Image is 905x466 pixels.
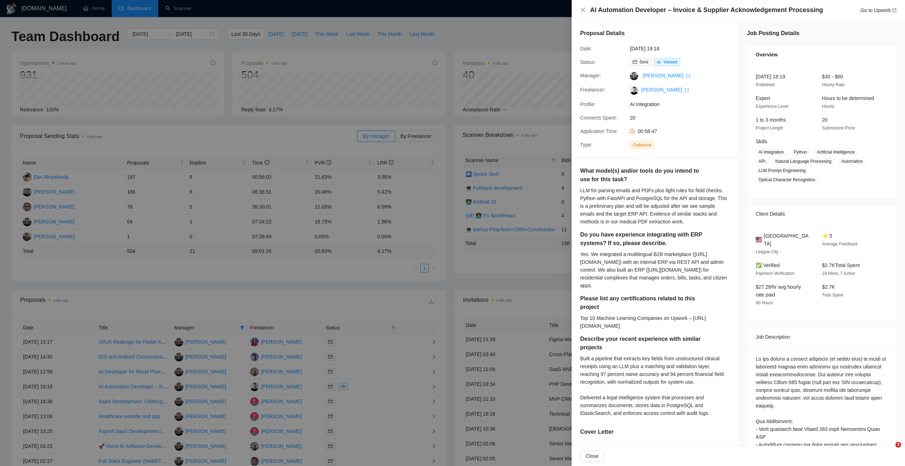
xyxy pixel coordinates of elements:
span: Hourly Rate [822,82,844,87]
span: Project Length [756,126,783,131]
span: 20 [822,117,828,123]
span: Type: [580,142,592,148]
span: Artificial Intelligence [814,148,857,156]
span: Application Time: [580,128,618,134]
span: $27.28/hr avg hourly rate paid [756,284,801,298]
span: Profile: [580,101,596,107]
a: Go to Upworkexport [860,7,896,13]
iframe: Intercom live chat [881,442,898,459]
span: Python [791,148,810,156]
h5: What model(s) and/or tools do you intend to use for this task? [580,167,707,184]
span: mail [633,60,637,64]
span: ⭐ 5 [822,233,832,239]
span: Submission Price [822,126,855,131]
span: $2.7K [822,284,835,290]
span: League City - [756,249,781,254]
span: ✅ Verified [756,262,780,268]
span: Date: [580,46,592,51]
span: Outbound [630,141,654,149]
span: Natural Language Processing [772,157,834,165]
span: Freelancer: [580,87,605,93]
h5: Describe your recent experience with similar projects [580,335,707,352]
h5: Proposal Details [580,29,624,38]
h4: AI Automation Developer – Invoice & Supplier Acknowledgement Processing [590,6,823,15]
span: $30 - $60 [822,74,843,79]
span: [DATE] 18:19 [756,74,785,79]
span: eye [657,60,661,64]
span: 1 to 3 months [756,117,786,123]
a: [PERSON_NAME] export [641,87,689,93]
span: Hourly [822,104,834,109]
span: Sent [639,60,648,65]
span: Experience Level [756,104,788,109]
span: close [580,7,586,13]
span: Payment Verification [756,271,794,276]
span: export [686,74,690,78]
h5: Do you have experience integrating with ERP systems? If so, please describe. [580,231,707,248]
span: 20 [630,114,736,122]
span: API [756,157,768,165]
span: Optical Character Recognition [756,176,818,184]
span: 00:58:47 [638,128,657,134]
button: Close [580,450,604,462]
span: Overview [756,51,778,59]
div: Job Description [756,327,888,346]
span: Status: [580,59,596,65]
h5: Please list any certifications related to this project [580,294,707,311]
span: [DATE] 19:18 [630,45,736,52]
span: Connects Spent: [580,115,617,121]
span: $2.7K Total Spent [822,262,860,268]
span: Manager: [580,73,601,78]
span: 90 Hours [756,300,773,305]
span: Hours to be determined [822,95,874,101]
span: [GEOGRAPHIC_DATA] [764,232,811,248]
span: AI Integration [630,100,736,108]
span: Total Spent [822,293,843,298]
span: Expert [756,95,770,101]
span: LLM Prompt Engineering [756,167,809,174]
h5: Job Posting Details [747,29,799,38]
span: export [892,8,896,12]
span: 18 Hires, 7 Active [822,271,855,276]
span: AI Integration [756,148,787,156]
div: Built a pipeline that extracts key fields from unstructured clinical receipts using an LLM plus a... [580,355,729,417]
button: Close [580,7,586,13]
span: 3 [895,442,901,448]
h5: Cover Letter [580,428,613,436]
img: c1u0fKDEYSY2KGI8rQDBZvfXZfN206mc8cxei5XHRq3nxkwO_CxYiHra_Es4BENOwZ [630,86,638,95]
div: Client Details [756,204,888,223]
span: export [685,88,689,92]
img: 🇺🇸 [756,236,762,244]
span: clock-circle [630,129,635,134]
span: Close [586,452,599,460]
span: Viewed [664,60,677,65]
span: Published [756,82,774,87]
span: Average Feedback [822,242,858,246]
span: Automation [838,157,866,165]
a: [PERSON_NAME] export [643,73,690,78]
div: LLM for parsing emails and PDFs plus light rules for field checks. Python with FastAPI and Postgr... [580,187,729,226]
span: Skills [756,139,767,144]
div: Top 10 Machine Learning Companies on Upwork – [URL][DOMAIN_NAME] [580,314,729,330]
div: Yes. We integrated a multilingual B2B marketplace ([URL][DOMAIN_NAME]) with an internal ERP via R... [580,250,729,289]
